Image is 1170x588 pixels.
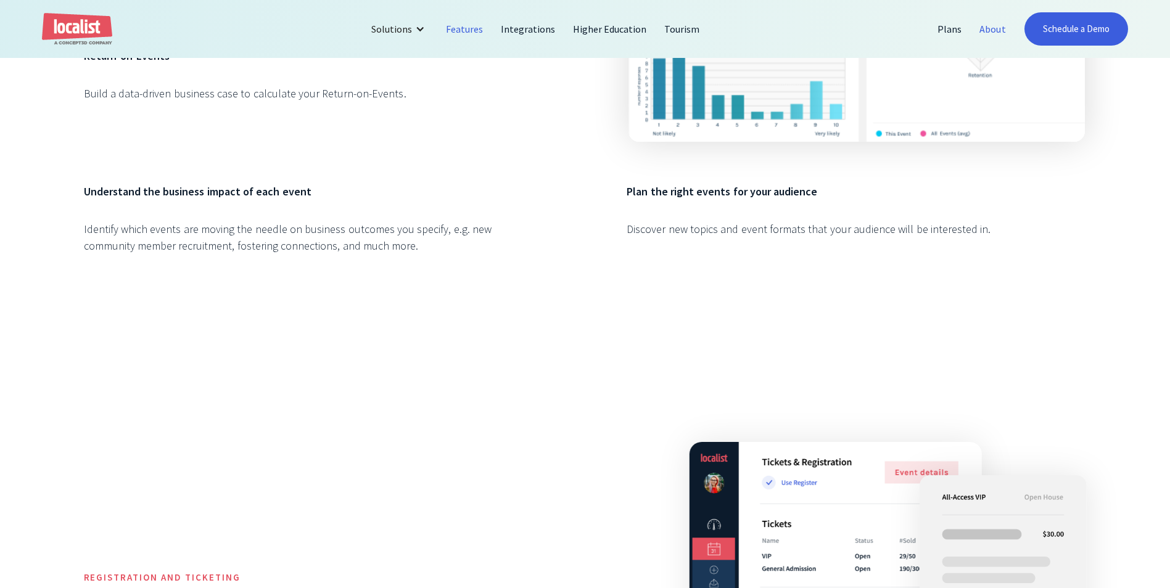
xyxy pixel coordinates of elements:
a: Plans [929,14,971,44]
div: Solutions [362,14,437,44]
div: Build a data-driven business case to calculate your Return-on-Events. [84,85,543,102]
div: Identify which events are moving the needle on business outcomes you specify, e.g. new community ... [84,221,543,254]
a: Tourism [656,14,709,44]
div: Solutions [371,22,412,36]
div: Discover new topics and event formats that your audience will be interested in. [627,221,1086,237]
h5: Registration and Ticketing [84,571,543,585]
h6: Understand the business impact of each event [84,183,543,200]
a: Integrations [492,14,564,44]
a: Features [437,14,492,44]
a: home [42,13,112,46]
a: About [971,14,1015,44]
h6: Plan the right events for your audience [627,183,1086,200]
a: Schedule a Demo [1024,12,1129,46]
a: Higher Education [564,14,656,44]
